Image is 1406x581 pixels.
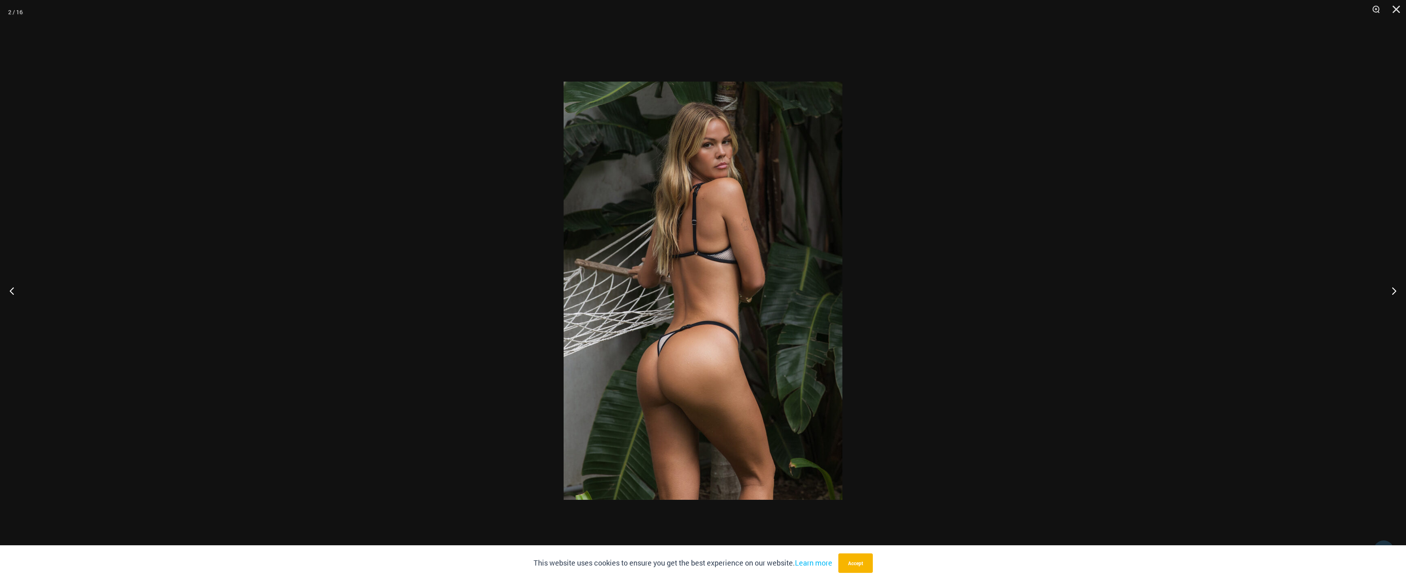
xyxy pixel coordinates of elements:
[534,557,832,569] p: This website uses cookies to ensure you get the best experience on our website.
[1376,270,1406,311] button: Next
[564,82,842,500] img: Trade Winds IvoryInk 384 Top 469 Thong 03
[8,6,23,18] div: 2 / 16
[795,558,832,568] a: Learn more
[838,553,873,573] button: Accept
